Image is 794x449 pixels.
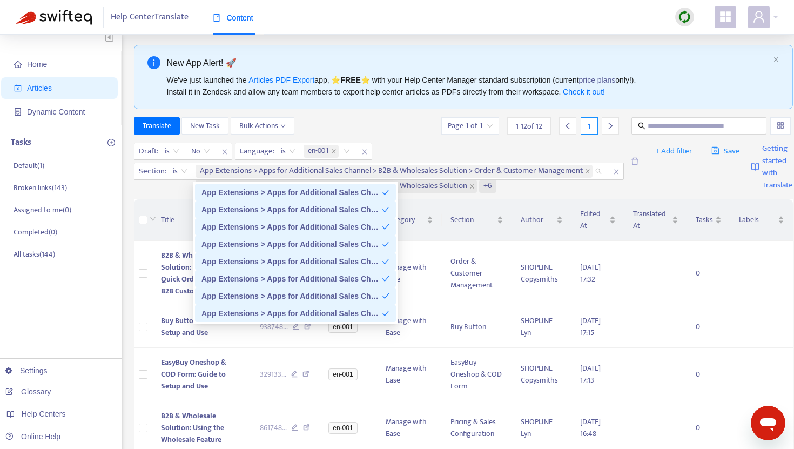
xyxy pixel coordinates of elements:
[631,157,639,165] span: delete
[382,292,389,300] span: check
[382,240,389,248] span: check
[483,180,492,193] span: +6
[27,108,85,116] span: Dynamic Content
[191,143,210,159] span: No
[167,74,769,98] div: We've just launched the app, ⭐ ⭐️ with your Help Center Manager standard subscription (current on...
[14,84,22,92] span: account-book
[143,120,171,132] span: Translate
[516,120,542,132] span: 1 - 12 of 12
[696,214,713,226] span: Tasks
[328,422,357,434] span: en-001
[161,314,229,339] span: Buy Button: Guide to Setup and Use
[195,236,396,253] div: App Extensions > Apps for Additional Sales Channel > B2B & Wholesales Solution > Pricing & Sales ...
[563,88,605,96] a: Check it out!
[281,143,295,159] span: is
[580,314,601,339] span: [DATE] 17:15
[382,310,389,317] span: check
[719,10,732,23] span: appstore
[711,145,740,158] span: Save
[201,204,382,216] div: App Extensions > Apps for Additional Sales Channel > B2B & Wholesales Solution
[751,143,793,191] a: Getting started with Translate
[571,199,624,241] th: Edited At
[450,214,494,226] span: Section
[167,56,769,70] div: New App Alert! 🚀
[195,184,396,201] div: App Extensions > Apps for Additional Sales Channel > B2B & Wholesales Solution > Order & Customer...
[377,348,442,401] td: Manage with Ease
[386,214,425,226] span: Category
[195,218,396,236] div: App Extensions > Apps for Additional Sales Channel > Buy Button
[687,199,730,241] th: Tasks
[580,362,601,386] span: [DATE] 17:13
[195,287,396,305] div: App Extensions > Apps for Additional Sales Channel > B2B & Wholesales Solution > Form & Page Setup
[213,14,253,22] span: Content
[730,199,793,241] th: Labels
[14,108,22,116] span: container
[14,182,67,193] p: Broken links ( 143 )
[773,56,779,63] span: close
[147,56,160,69] span: info-circle
[752,10,765,23] span: user
[581,117,598,135] div: 1
[235,143,276,159] span: Language :
[14,249,55,260] p: All tasks ( 144 )
[14,61,22,68] span: home
[152,199,251,241] th: Title
[14,226,57,238] p: Completed ( 0 )
[11,136,31,149] p: Tasks
[260,368,286,380] span: 329133 ...
[382,258,389,265] span: check
[340,76,360,84] b: FREE
[14,160,44,171] p: Default ( 1 )
[512,306,571,348] td: SHOPLINE Lyn
[382,189,389,196] span: check
[377,241,442,306] td: Manage with Ease
[442,241,512,306] td: Order & Customer Management
[173,163,187,179] span: is
[27,84,52,92] span: Articles
[161,249,228,297] span: B2B & Wholesale Solution: Enabling Quick Order for Your B2B Customers
[512,199,571,241] th: Author
[751,163,759,171] img: image-link
[5,366,48,375] a: Settings
[196,165,593,178] span: App Extensions > Apps for Additional Sales Channel > B2B & Wholesales Solution > Order & Customer...
[687,241,730,306] td: 0
[5,387,51,396] a: Glossary
[107,139,115,146] span: plus-circle
[218,145,232,158] span: close
[190,120,220,132] span: New Task
[377,199,442,241] th: Category
[633,208,670,232] span: Translated At
[328,321,357,333] span: en-001
[479,180,496,193] span: +6
[201,221,382,233] div: App Extensions > Apps for Additional Sales Channel > Buy Button
[195,270,396,287] div: App Extensions > Apps for Additional Sales Channel > B2B & Wholesales Solution > Lead Management ...
[280,123,286,129] span: down
[201,238,382,250] div: App Extensions > Apps for Additional Sales Channel > B2B & Wholesales Solution > Pricing & Sales ...
[739,214,776,226] span: Labels
[512,241,571,306] td: SHOPLINE Copysmiths
[703,143,748,160] button: saveSave
[647,143,701,160] button: + Add filter
[607,122,614,130] span: right
[762,143,793,191] span: Getting started with Translate
[260,422,287,434] span: 861748 ...
[678,10,691,24] img: sync.dc5367851b00ba804db3.png
[609,165,623,178] span: close
[260,321,288,333] span: 938748 ...
[328,368,357,380] span: en-001
[580,208,607,232] span: Edited At
[201,290,382,302] div: App Extensions > Apps for Additional Sales Channel > B2B & Wholesales Solution > Form & Page Setup
[751,406,785,440] iframe: メッセージングウィンドウを開くボタン
[5,432,60,441] a: Online Help
[22,410,66,418] span: Help Centers
[580,261,601,285] span: [DATE] 17:32
[195,201,396,218] div: App Extensions > Apps for Additional Sales Channel > B2B & Wholesales Solution
[377,306,442,348] td: Manage with Ease
[655,145,692,158] span: + Add filter
[16,10,92,25] img: Swifteq
[150,216,156,222] span: down
[201,307,382,319] div: App Extensions > Apps for Additional Sales Channel
[111,7,189,28] span: Help Center Translate
[161,410,224,446] span: B2B & Wholesale Solution: Using the Wholesale Feature
[624,199,688,241] th: Translated At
